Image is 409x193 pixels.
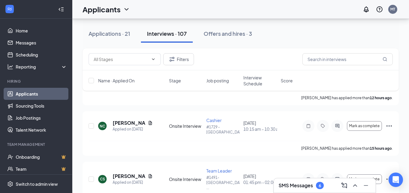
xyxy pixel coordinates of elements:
[7,181,13,187] svg: Settings
[148,174,153,179] svg: Document
[7,64,13,70] svg: Analysis
[7,79,66,84] div: Hiring
[390,7,395,12] div: MT
[100,176,105,182] div: CS
[370,96,392,100] b: 12 hours ago
[113,120,145,126] h5: [PERSON_NAME]
[350,181,360,190] button: ChevronUp
[89,30,130,37] div: Applications · 21
[334,177,341,182] svg: ActiveChat
[319,124,326,128] svg: Tag
[16,100,67,112] a: Sourcing Tools
[147,30,187,37] div: Interviews · 107
[281,78,293,84] span: Score
[341,182,348,189] svg: ComposeMessage
[16,25,67,37] a: Home
[370,146,392,151] b: 15 hours ago
[363,6,370,13] svg: Notifications
[376,6,383,13] svg: QuestionInfo
[113,126,153,132] div: Applied on [DATE]
[16,163,67,175] a: TeamCrown
[16,181,58,187] div: Switch to admin view
[206,118,222,123] span: Cashier
[16,49,67,61] a: Scheduling
[206,175,240,190] p: #1491- [GEOGRAPHIC_DATA] ...
[151,57,156,62] svg: ChevronDown
[305,124,312,128] svg: Note
[279,182,313,189] h3: SMS Messages
[16,151,67,163] a: OnboardingCrown
[386,176,393,183] svg: Ellipses
[16,124,67,136] a: Talent Network
[389,173,403,187] div: Open Intercom Messenger
[163,53,194,65] button: Filter Filters
[339,181,349,190] button: ComposeMessage
[204,30,252,37] div: Offers and hires · 3
[169,78,181,84] span: Stage
[206,78,229,84] span: Job posting
[319,177,326,182] svg: Tag
[362,182,370,189] svg: Minimize
[302,53,393,65] input: Search in interviews
[7,142,66,147] div: Team Management
[113,179,153,185] div: Applied on [DATE]
[382,57,387,62] svg: MagnifyingGlass
[301,95,393,100] p: [PERSON_NAME] has applied more than .
[113,173,145,179] h5: [PERSON_NAME]
[16,64,67,70] div: Reporting
[305,177,312,182] svg: Note
[319,183,321,188] div: 6
[243,75,277,87] span: Interview Schedule
[347,174,382,184] button: Mark as complete
[100,124,105,129] div: NC
[16,88,67,100] a: Applicants
[98,78,135,84] span: Name · Applied On
[349,124,379,128] span: Mark as complete
[243,126,277,132] span: 10:15 am - 10:30 am
[351,182,359,189] svg: ChevronUp
[349,177,379,181] span: Mark as complete
[94,56,148,63] input: All Stages
[206,124,240,135] p: #1729 - [GEOGRAPHIC_DATA]
[168,56,176,63] svg: Filter
[83,4,120,14] h1: Applicants
[361,181,371,190] button: Minimize
[347,121,382,131] button: Mark as complete
[58,6,64,12] svg: Collapse
[7,6,13,12] svg: WorkstreamLogo
[206,168,232,173] span: Team Leader
[334,124,341,128] svg: ActiveChat
[16,37,67,49] a: Messages
[243,120,277,132] div: [DATE]
[386,122,393,130] svg: Ellipses
[243,173,277,185] div: [DATE]
[243,179,277,185] span: 01:45 pm - 02:00 pm
[16,112,67,124] a: Job Postings
[148,121,153,125] svg: Document
[169,176,203,182] div: Onsite Interview
[123,6,130,13] svg: ChevronDown
[169,123,203,129] div: Onsite Interview
[301,146,393,151] p: [PERSON_NAME] has applied more than .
